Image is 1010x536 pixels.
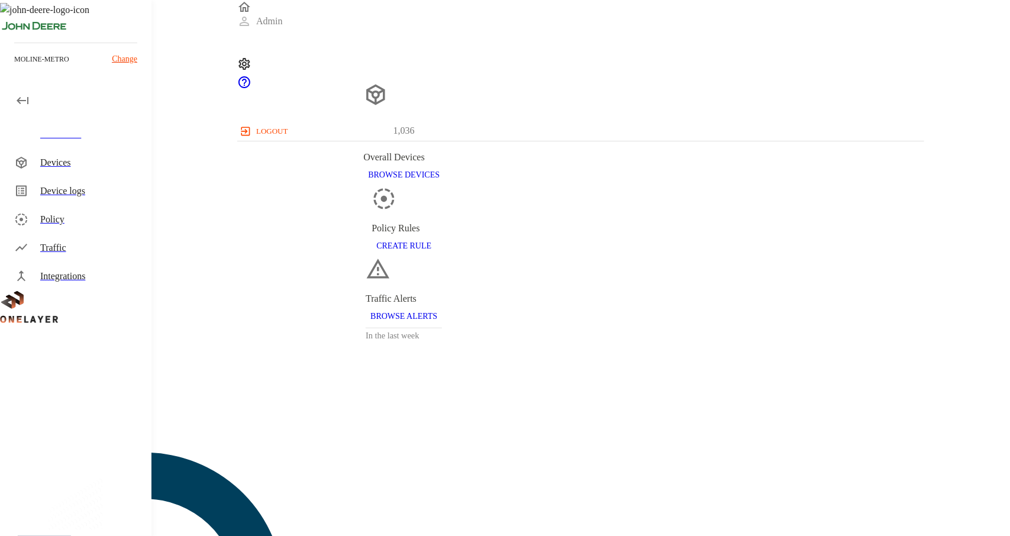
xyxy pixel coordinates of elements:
span: Support Portal [237,81,251,91]
button: CREATE RULE [372,235,436,257]
h3: In the last week [366,328,442,343]
button: BROWSE ALERTS [366,306,442,328]
a: onelayer-support [237,81,251,91]
div: Traffic Alerts [366,292,442,306]
div: Overall Devices [363,150,444,164]
div: Policy Rules [372,221,436,235]
a: BROWSE DEVICES [363,169,444,179]
p: Admin [256,14,282,28]
a: logout [237,122,924,141]
a: CREATE RULE [372,240,436,250]
button: BROWSE DEVICES [363,164,444,186]
a: BROWSE ALERTS [366,311,442,321]
button: logout [237,122,292,141]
